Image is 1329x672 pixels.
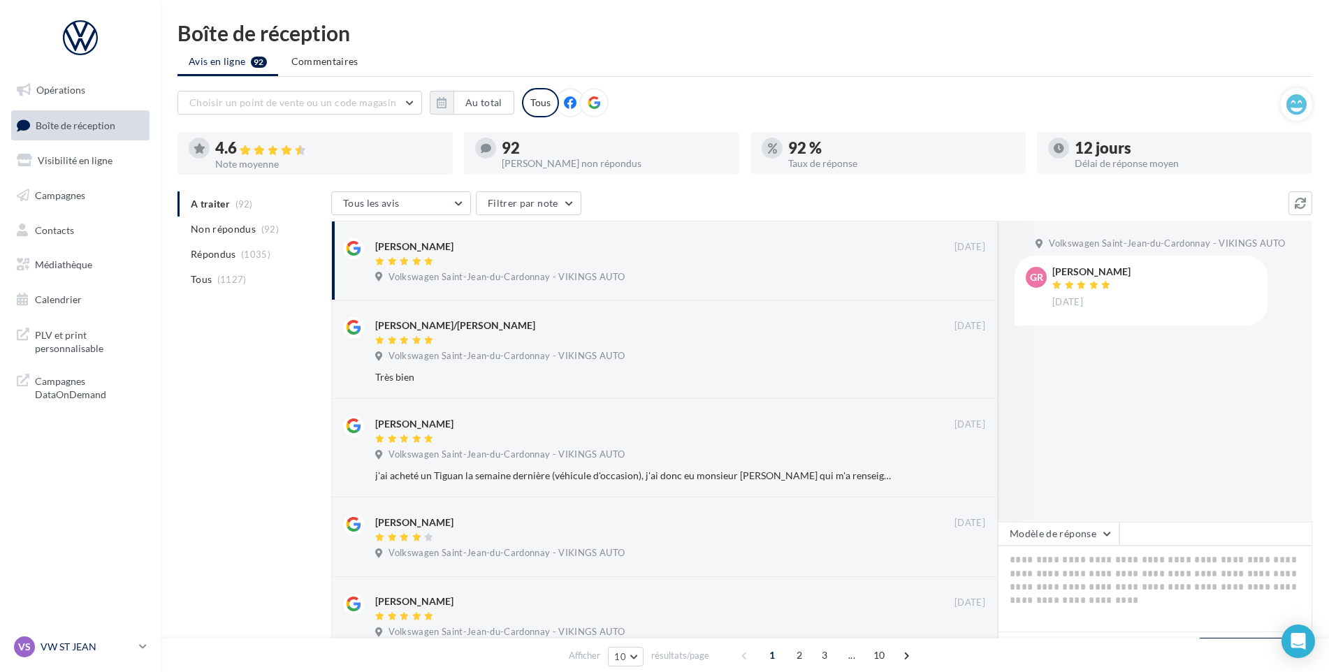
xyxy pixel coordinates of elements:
[35,326,144,356] span: PLV et print personnalisable
[215,140,442,156] div: 4.6
[868,644,891,666] span: 10
[388,271,625,284] span: Volkswagen Saint-Jean-du-Cardonnay - VIKINGS AUTO
[177,91,422,115] button: Choisir un point de vente ou un code magasin
[375,370,894,384] div: Très bien
[522,88,559,117] div: Tous
[8,75,152,105] a: Opérations
[430,91,514,115] button: Au total
[8,110,152,140] a: Boîte de réception
[8,216,152,245] a: Contacts
[954,597,985,609] span: [DATE]
[261,224,279,235] span: (92)
[1030,270,1043,284] span: Gr
[8,285,152,314] a: Calendrier
[35,258,92,270] span: Médiathèque
[476,191,581,215] button: Filtrer par note
[375,594,453,608] div: [PERSON_NAME]
[35,293,82,305] span: Calendrier
[954,517,985,529] span: [DATE]
[761,644,783,666] span: 1
[1049,238,1285,250] span: Volkswagen Saint-Jean-du-Cardonnay - VIKINGS AUTO
[788,140,1015,156] div: 92 %
[388,547,625,560] span: Volkswagen Saint-Jean-du-Cardonnay - VIKINGS AUTO
[375,417,453,431] div: [PERSON_NAME]
[11,634,150,660] a: VS VW ST JEAN
[954,241,985,254] span: [DATE]
[191,222,256,236] span: Non répondus
[35,224,74,235] span: Contacts
[388,626,625,638] span: Volkswagen Saint-Jean-du-Cardonnay - VIKINGS AUTO
[41,640,133,654] p: VW ST JEAN
[35,189,85,201] span: Campagnes
[191,272,212,286] span: Tous
[813,644,836,666] span: 3
[453,91,514,115] button: Au total
[217,274,247,285] span: (1127)
[954,418,985,431] span: [DATE]
[954,320,985,333] span: [DATE]
[35,372,144,402] span: Campagnes DataOnDemand
[375,319,535,333] div: [PERSON_NAME]/[PERSON_NAME]
[241,249,270,260] span: (1035)
[1281,624,1315,658] div: Open Intercom Messenger
[608,647,644,666] button: 10
[614,651,626,662] span: 10
[1075,140,1301,156] div: 12 jours
[291,55,358,67] span: Commentaires
[375,240,453,254] div: [PERSON_NAME]
[651,649,709,662] span: résultats/page
[375,516,453,529] div: [PERSON_NAME]
[8,146,152,175] a: Visibilité en ligne
[788,159,1015,168] div: Taux de réponse
[8,320,152,361] a: PLV et print personnalisable
[1052,267,1131,277] div: [PERSON_NAME]
[788,644,811,666] span: 2
[215,159,442,169] div: Note moyenne
[375,469,894,483] div: j'ai acheté un Tiguan la semaine dernière (véhicule d'occasion), j'ai donc eu monsieur [PERSON_NA...
[8,181,152,210] a: Campagnes
[569,649,600,662] span: Afficher
[388,350,625,363] span: Volkswagen Saint-Jean-du-Cardonnay - VIKINGS AUTO
[343,197,400,209] span: Tous les avis
[841,644,863,666] span: ...
[998,522,1119,546] button: Modèle de réponse
[36,84,85,96] span: Opérations
[1052,296,1083,309] span: [DATE]
[8,250,152,279] a: Médiathèque
[502,159,728,168] div: [PERSON_NAME] non répondus
[189,96,396,108] span: Choisir un point de vente ou un code magasin
[36,119,115,131] span: Boîte de réception
[191,247,236,261] span: Répondus
[8,366,152,407] a: Campagnes DataOnDemand
[331,191,471,215] button: Tous les avis
[38,154,112,166] span: Visibilité en ligne
[388,448,625,461] span: Volkswagen Saint-Jean-du-Cardonnay - VIKINGS AUTO
[502,140,728,156] div: 92
[177,22,1312,43] div: Boîte de réception
[18,640,31,654] span: VS
[1075,159,1301,168] div: Délai de réponse moyen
